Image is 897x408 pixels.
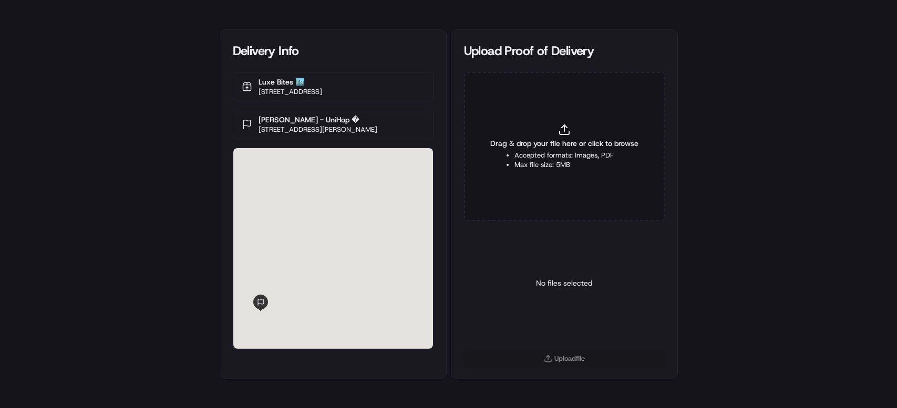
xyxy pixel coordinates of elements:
div: Delivery Info [233,43,434,59]
p: No files selected [536,278,592,288]
p: [STREET_ADDRESS] [259,87,322,97]
span: Drag & drop your file here or click to browse [490,138,638,149]
li: Accepted formats: Images, PDF [514,151,614,160]
li: Max file size: 5MB [514,160,614,170]
p: [STREET_ADDRESS][PERSON_NAME] [259,125,377,134]
div: Upload Proof of Delivery [464,43,665,59]
p: [PERSON_NAME] - UniHop � [259,114,377,125]
p: Luxe Bites 🏙️ [259,77,322,87]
